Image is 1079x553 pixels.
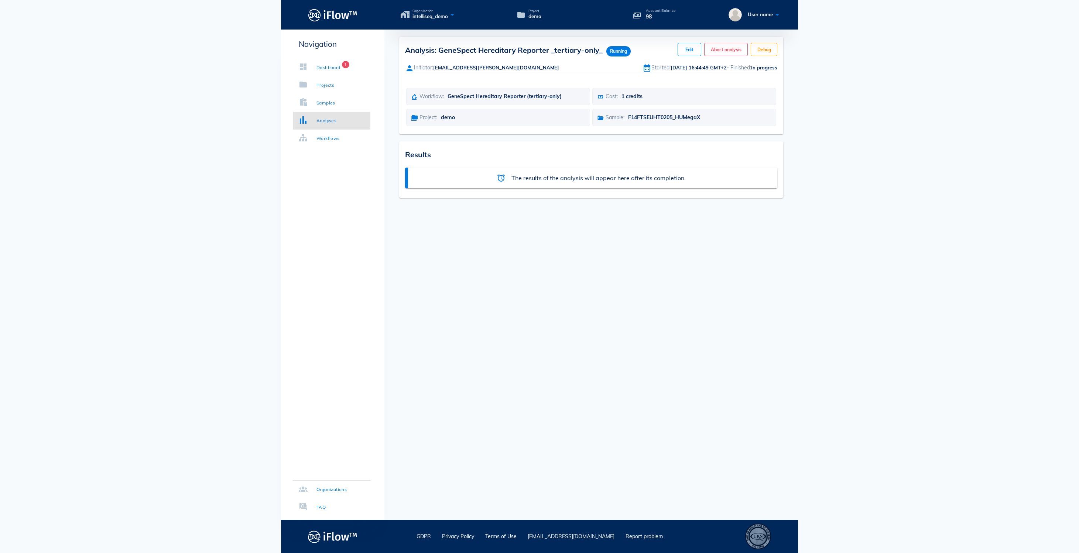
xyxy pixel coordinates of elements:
[671,65,727,71] span: [DATE] 16:44:49 GMT+2
[727,64,751,71] span: - Finished:
[745,523,771,549] div: ISO 13485 – Quality Management System
[281,7,384,23] a: Logo
[757,47,771,52] span: Debug
[442,533,474,540] a: Privacy Policy
[651,64,671,71] span: Started:
[729,8,742,21] img: User name
[419,93,444,100] span: Workflow:
[433,65,559,71] span: [EMAIL_ADDRESS][PERSON_NAME][DOMAIN_NAME]
[606,114,624,121] span: Sample:
[412,13,448,20] span: intelliseq_demo
[621,93,643,100] span: 1 credits
[342,61,349,68] span: Badge
[316,117,336,124] div: Analyses
[485,533,517,540] a: Terms of Use
[751,65,777,71] span: In progress
[646,13,675,21] p: 98
[497,174,506,182] i: alarm
[419,114,437,121] span: Project:
[606,93,618,100] span: Cost:
[528,533,614,540] a: [EMAIL_ADDRESS][DOMAIN_NAME]
[316,99,335,107] div: Samples
[316,486,347,493] div: Organizations
[414,64,433,71] span: Initiator:
[441,114,455,121] span: demo
[528,13,541,20] span: demo
[511,174,686,182] div: The results of the analysis will appear here after its completion.
[606,46,631,56] span: Running
[417,533,431,540] a: GDPR
[405,150,431,159] span: Results
[448,93,562,100] span: GeneSpect Hereditary Reporter (tertiary-only)
[293,38,370,50] p: Navigation
[684,47,695,52] span: Edit
[528,9,541,13] span: Project
[316,64,340,71] div: Dashboard
[628,114,700,121] span: F14FTSEUHT0205_HUMegaX
[646,9,675,13] p: Account Balance
[704,43,748,56] button: Abort analysis
[710,47,741,52] span: Abort analysis
[316,82,334,89] div: Projects
[405,45,631,55] span: Analysis: GeneSpect Hereditary Reporter _tertiary-only_
[748,11,773,17] span: User name
[316,504,326,511] div: FAQ
[751,43,777,56] button: Debug
[308,528,357,545] img: logo
[678,43,701,56] button: Edit
[316,135,340,142] div: Workflows
[412,9,448,13] span: Organization
[626,533,663,540] a: Report problem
